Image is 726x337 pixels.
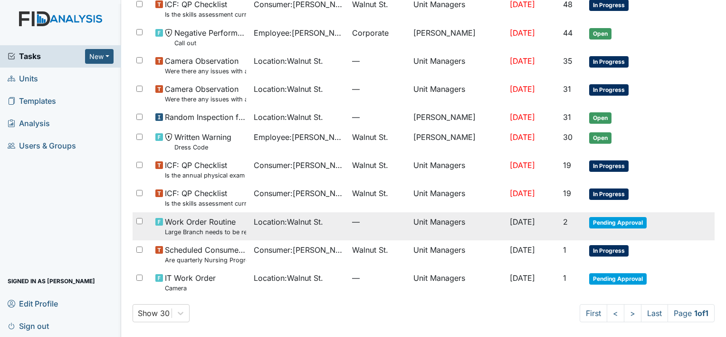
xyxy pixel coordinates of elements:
[589,160,629,172] span: In Progress
[165,159,246,180] span: ICF: QP Checklist Is the annual physical exam current? (document the date in the comment section)
[165,83,246,104] span: Camera Observation Were there any issues with applying topical medications? ( Starts at the top o...
[589,188,629,200] span: In Progress
[165,10,246,19] small: Is the skills assessment current? (document the date in the comment section)
[510,132,535,142] span: [DATE]
[165,55,246,76] span: Camera Observation Were there any issues with applying topical medications? ( Starts at the top o...
[165,199,246,208] small: Is the skills assessment current? (document the date in the comment section)
[8,116,50,131] span: Analysis
[8,296,58,311] span: Edit Profile
[510,188,535,198] span: [DATE]
[589,112,611,124] span: Open
[589,217,647,228] span: Pending Approval
[563,188,571,198] span: 19
[165,67,246,76] small: Were there any issues with applying topical medications? ( Starts at the top of MAR and works the...
[510,217,535,227] span: [DATE]
[563,132,573,142] span: 30
[410,128,506,156] td: [PERSON_NAME]
[563,56,573,66] span: 35
[165,216,246,237] span: Work Order Routine Large Branch needs to be removed from the back yard
[352,83,405,95] span: —
[352,159,388,171] span: Walnut St.
[589,132,611,144] span: Open
[8,94,56,109] span: Templates
[694,308,708,318] strong: 1 of 1
[510,84,535,94] span: [DATE]
[410,51,506,79] td: Unit Managers
[352,111,405,123] span: —
[254,272,323,284] span: Location : Walnut St.
[410,23,506,51] td: [PERSON_NAME]
[174,143,231,152] small: Dress Code
[254,55,323,67] span: Location : Walnut St.
[563,245,566,255] span: 1
[624,304,641,322] a: >
[589,56,629,68] span: In Progress
[352,272,405,284] span: —
[510,112,535,122] span: [DATE]
[165,228,246,237] small: Large Branch needs to be removed from the back yard
[410,108,506,128] td: [PERSON_NAME]
[510,245,535,255] span: [DATE]
[563,28,573,38] span: 44
[8,139,76,153] span: Users & Groups
[410,268,506,297] td: Unit Managers
[580,304,607,322] a: First
[510,56,535,66] span: [DATE]
[165,272,216,293] span: IT Work Order Camera
[563,112,571,122] span: 31
[174,39,246,48] small: Call out
[8,318,49,333] span: Sign out
[254,131,344,143] span: Employee : [PERSON_NAME][GEOGRAPHIC_DATA]
[641,304,668,322] a: Last
[352,55,405,67] span: —
[165,95,246,104] small: Were there any issues with applying topical medications? ( Starts at the top of MAR and works the...
[563,160,571,170] span: 19
[85,49,114,64] button: New
[8,274,95,288] span: Signed in as [PERSON_NAME]
[563,217,568,227] span: 2
[510,273,535,283] span: [DATE]
[254,111,323,123] span: Location : Walnut St.
[352,131,388,143] span: Walnut St.
[254,83,323,95] span: Location : Walnut St.
[165,188,246,208] span: ICF: QP Checklist Is the skills assessment current? (document the date in the comment section)
[589,28,611,40] span: Open
[352,188,388,199] span: Walnut St.
[410,240,506,268] td: Unit Managers
[410,156,506,184] td: Unit Managers
[510,28,535,38] span: [DATE]
[668,304,715,322] span: Page
[580,304,715,322] nav: task-pagination
[410,79,506,108] td: Unit Managers
[607,304,624,322] a: <
[8,71,38,86] span: Units
[165,171,246,180] small: Is the annual physical exam current? (document the date in the comment section)
[8,50,85,62] a: Tasks
[410,212,506,240] td: Unit Managers
[589,273,647,285] span: Pending Approval
[510,160,535,170] span: [DATE]
[165,256,246,265] small: Are quarterly Nursing Progress Notes/Visual Assessments completed by the end of the month followi...
[589,84,629,96] span: In Progress
[254,244,344,256] span: Consumer : [PERSON_NAME], Triquasha
[254,27,344,39] span: Employee : [PERSON_NAME]
[563,84,571,94] span: 31
[352,27,389,39] span: Corporate
[254,159,344,171] span: Consumer : [PERSON_NAME]
[563,273,566,283] span: 1
[174,131,231,152] span: Written Warning Dress Code
[165,111,246,123] span: Random Inspection for Evening
[138,307,170,319] div: Show 30
[174,27,246,48] span: Negative Performance Review Call out
[352,244,388,256] span: Walnut St.
[589,245,629,257] span: In Progress
[165,244,246,265] span: Scheduled Consumer Chart Review Are quarterly Nursing Progress Notes/Visual Assessments completed...
[410,184,506,212] td: Unit Managers
[254,216,323,228] span: Location : Walnut St.
[352,216,405,228] span: —
[165,284,216,293] small: Camera
[254,188,344,199] span: Consumer : [PERSON_NAME][GEOGRAPHIC_DATA]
